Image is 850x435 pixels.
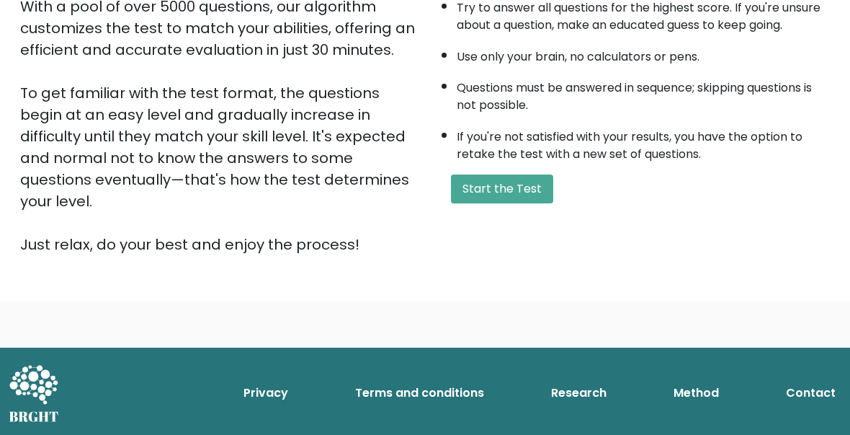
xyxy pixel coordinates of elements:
[451,175,553,203] button: Start the Test
[457,72,830,114] li: Questions must be answered in sequence; skipping questions is not possible.
[349,379,490,408] a: Terms and conditions
[457,121,830,163] li: If you're not satisfied with your results, you have the option to retake the test with a new set ...
[457,41,830,66] li: Use only your brain, no calculators or pens.
[668,379,725,408] a: Method
[545,379,612,408] a: Research
[238,379,294,408] a: Privacy
[780,379,841,408] a: Contact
